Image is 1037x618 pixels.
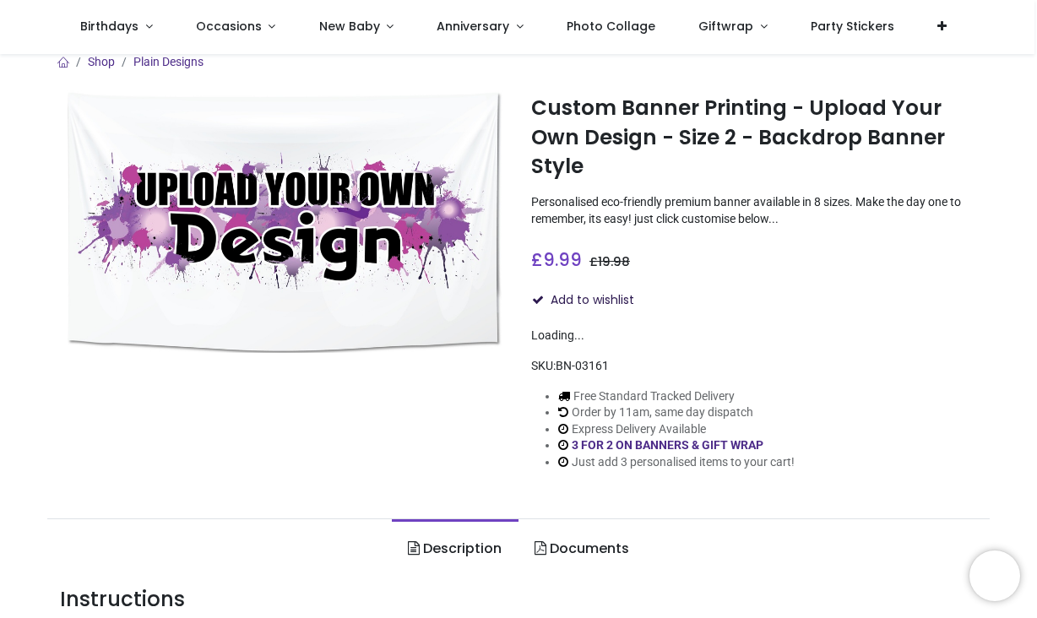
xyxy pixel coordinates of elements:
a: 3 FOR 2 ON BANNERS & GIFT WRAP [572,438,763,452]
a: Documents [518,519,645,578]
h1: Custom Banner Printing - Upload Your Own Design - Size 2 - Backdrop Banner Style [531,94,977,181]
span: Birthdays [80,18,138,35]
li: Express Delivery Available [558,421,795,438]
iframe: Brevo live chat [969,550,1020,601]
span: Anniversary [437,18,509,35]
i: Add to wishlist [532,294,544,306]
div: SKU: [531,358,977,375]
span: Giftwrap [698,18,753,35]
img: Custom Banner Printing - Upload Your Own Design - Size 2 - Backdrop Banner Style [60,90,506,353]
h3: Instructions [60,585,977,614]
li: Free Standard Tracked Delivery [558,388,795,405]
span: BN-03161 [556,359,609,372]
span: New Baby [319,18,380,35]
a: Description [392,519,518,578]
span: £ [589,253,630,270]
span: 19.98 [598,253,630,270]
span: Occasions [196,18,262,35]
span: 9.99 [543,247,582,272]
button: Add to wishlistAdd to wishlist [531,286,649,315]
span: £ [531,247,582,272]
a: Shop [88,55,115,68]
a: Plain Designs [133,55,204,68]
span: Party Stickers [811,18,894,35]
p: Personalised eco-friendly premium banner available in 8 sizes. Make the day one to remember, its ... [531,194,977,227]
li: Just add 3 personalised items to your cart! [558,454,795,471]
span: Photo Collage [567,18,655,35]
div: Loading... [531,328,977,344]
li: Order by 11am, same day dispatch [558,404,795,421]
